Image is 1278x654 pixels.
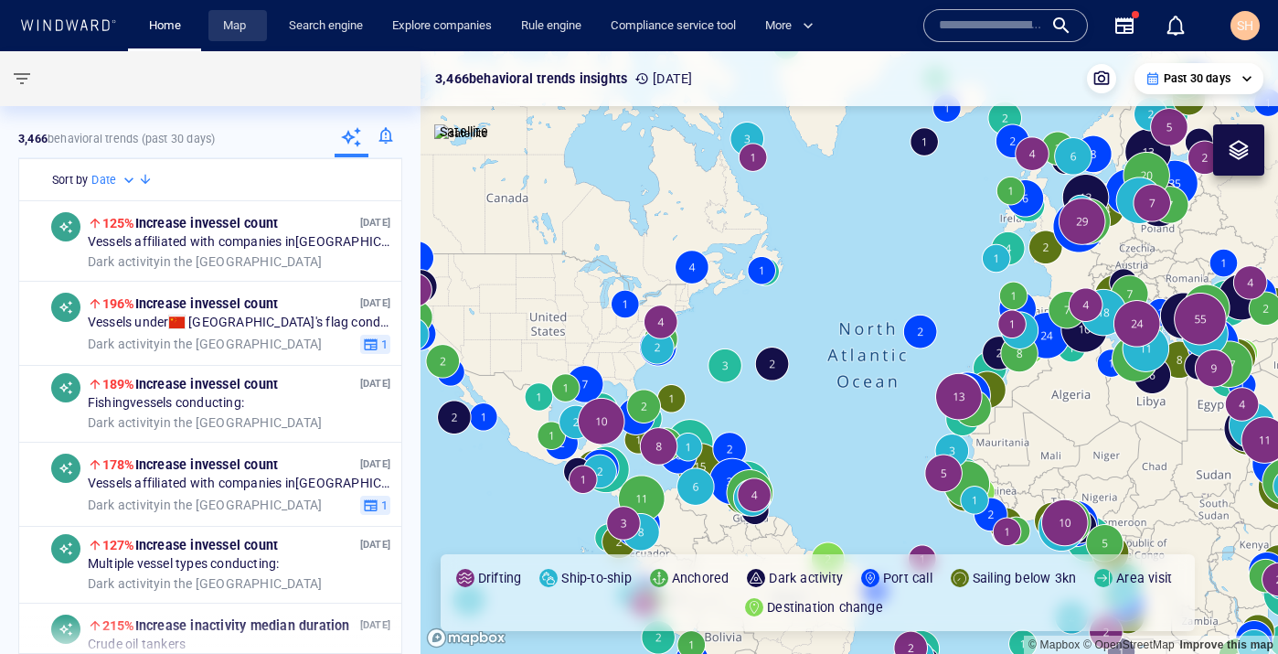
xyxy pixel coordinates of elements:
[1237,18,1253,33] span: SH
[478,567,522,589] p: Drifting
[88,253,161,268] span: Dark activity
[88,575,322,592] span: in the [GEOGRAPHIC_DATA]
[102,216,278,231] span: Increase in vessel count
[514,10,589,42] a: Rule engine
[672,567,730,589] p: Anchored
[360,295,390,312] p: [DATE]
[102,216,135,231] span: 125%
[1179,638,1273,651] a: Map feedback
[360,214,390,231] p: [DATE]
[1165,15,1187,37] div: Notification center
[561,567,631,589] p: Ship-to-ship
[634,68,692,90] p: [DATE]
[91,171,116,189] h6: Date
[208,10,267,42] button: Map
[91,171,138,189] div: Date
[360,456,390,473] p: [DATE]
[102,538,278,552] span: Increase in vessel count
[282,10,370,42] a: Search engine
[88,253,322,270] span: in the [GEOGRAPHIC_DATA]
[973,567,1076,589] p: Sailing below 3kn
[1116,567,1172,589] p: Area visit
[1083,638,1175,651] a: OpenStreetMap
[142,10,188,42] a: Home
[88,336,322,352] span: in the [GEOGRAPHIC_DATA]
[216,10,260,42] a: Map
[88,414,322,431] span: in the [GEOGRAPHIC_DATA]
[765,16,814,37] span: More
[385,10,499,42] a: Explore companies
[102,377,278,391] span: Increase in vessel count
[88,395,244,412] span: Fishing vessels conducting:
[88,556,280,573] span: Multiple vessel types conducting:
[378,497,388,513] span: 1
[52,171,88,189] h6: Sort by
[360,536,390,553] p: [DATE]
[435,68,627,90] p: 3,466 behavioral trends insights
[378,336,388,352] span: 1
[88,497,161,511] span: Dark activity
[883,567,932,589] p: Port call
[88,575,161,590] span: Dark activity
[360,495,390,515] button: 1
[360,375,390,392] p: [DATE]
[102,538,135,552] span: 127%
[102,296,135,311] span: 196%
[102,377,135,391] span: 189%
[88,414,161,429] span: Dark activity
[102,457,135,472] span: 178%
[102,296,278,311] span: Increase in vessel count
[434,124,488,143] img: satellite
[88,315,390,331] span: Vessels under [GEOGRAPHIC_DATA] 's flag conducting:
[88,336,161,350] span: Dark activity
[360,334,390,354] button: 1
[18,131,215,147] p: behavioral trends (Past 30 days)
[767,596,883,618] p: Destination change
[88,497,322,513] span: in the [GEOGRAPHIC_DATA]
[426,627,506,649] a: Mapbox logo
[1227,7,1263,44] button: SH
[769,567,843,589] p: Dark activity
[88,476,390,492] span: Vessels affiliated with companies in [GEOGRAPHIC_DATA] conducting:
[88,234,390,251] span: Vessels affiliated with companies in [GEOGRAPHIC_DATA] conducting:
[18,132,48,145] strong: 3,466
[135,10,194,42] button: Home
[440,121,488,143] p: Satellite
[603,10,743,42] a: Compliance service tool
[1145,70,1252,87] div: Past 30 days
[1028,638,1080,651] a: Mapbox
[1164,70,1230,87] p: Past 30 days
[758,10,829,42] button: More
[1200,572,1264,640] iframe: Chat
[102,457,278,472] span: Increase in vessel count
[421,51,1278,654] canvas: Map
